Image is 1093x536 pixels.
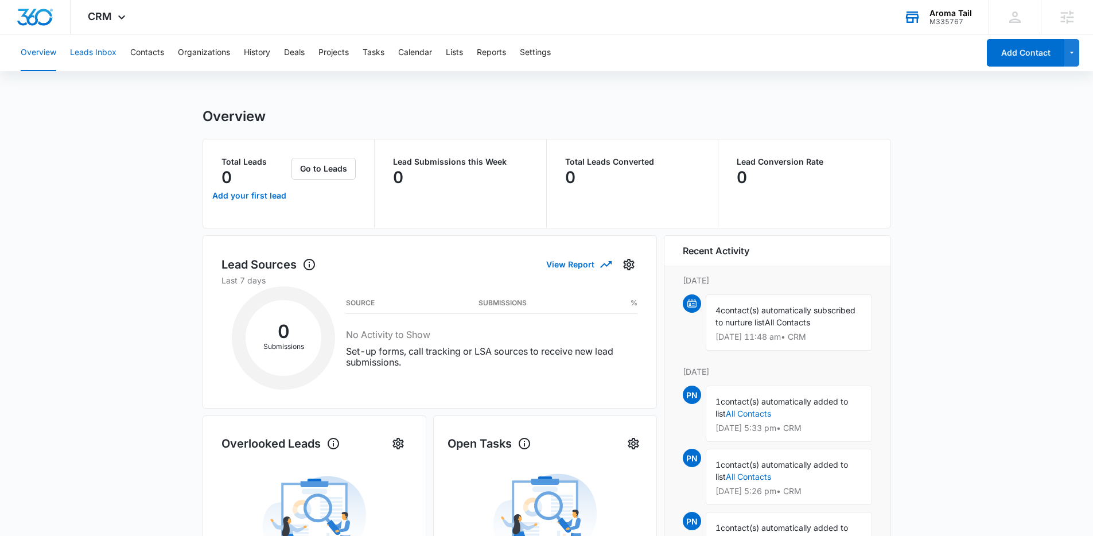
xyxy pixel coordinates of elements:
[448,435,531,452] h1: Open Tasks
[446,34,463,71] button: Lists
[715,523,721,533] span: 1
[393,158,528,166] p: Lead Submissions this Week
[520,34,551,71] button: Settings
[393,168,403,187] p: 0
[479,300,527,306] h3: Submissions
[70,34,116,71] button: Leads Inbox
[88,10,112,22] span: CRM
[477,34,506,71] button: Reports
[715,397,848,418] span: contact(s) automatically added to list
[221,274,638,286] p: Last 7 days
[565,158,700,166] p: Total Leads Converted
[715,305,855,327] span: contact(s) automatically subscribed to nurture list
[715,460,848,481] span: contact(s) automatically added to list
[221,435,340,452] h1: Overlooked Leads
[398,34,432,71] button: Calendar
[318,34,349,71] button: Projects
[565,168,575,187] p: 0
[221,168,232,187] p: 0
[130,34,164,71] button: Contacts
[683,274,872,286] p: [DATE]
[987,39,1064,67] button: Add Contact
[683,386,701,404] span: PN
[715,487,862,495] p: [DATE] 5:26 pm • CRM
[624,434,643,453] button: Settings
[715,397,721,406] span: 1
[715,305,721,315] span: 4
[737,168,747,187] p: 0
[620,255,638,274] button: Settings
[683,366,872,378] p: [DATE]
[363,34,384,71] button: Tasks
[765,317,810,327] span: All Contacts
[291,158,356,180] button: Go to Leads
[929,9,972,18] div: account name
[178,34,230,71] button: Organizations
[21,34,56,71] button: Overview
[203,108,266,125] h1: Overview
[683,449,701,467] span: PN
[726,409,771,418] a: All Contacts
[726,472,771,481] a: All Contacts
[715,333,862,341] p: [DATE] 11:48 am • CRM
[346,346,637,368] p: Set-up forms, call tracking or LSA sources to receive new lead submissions.
[246,324,321,339] h2: 0
[244,34,270,71] button: History
[737,158,872,166] p: Lead Conversion Rate
[715,460,721,469] span: 1
[221,256,316,273] h1: Lead Sources
[210,182,290,209] a: Add your first lead
[683,512,701,530] span: PN
[929,18,972,26] div: account id
[389,434,407,453] button: Settings
[631,300,637,306] h3: %
[715,424,862,432] p: [DATE] 5:33 pm • CRM
[546,254,610,274] button: View Report
[221,158,290,166] p: Total Leads
[346,300,375,306] h3: Source
[346,328,637,341] h3: No Activity to Show
[246,341,321,352] p: Submissions
[683,244,749,258] h6: Recent Activity
[291,164,356,173] a: Go to Leads
[284,34,305,71] button: Deals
